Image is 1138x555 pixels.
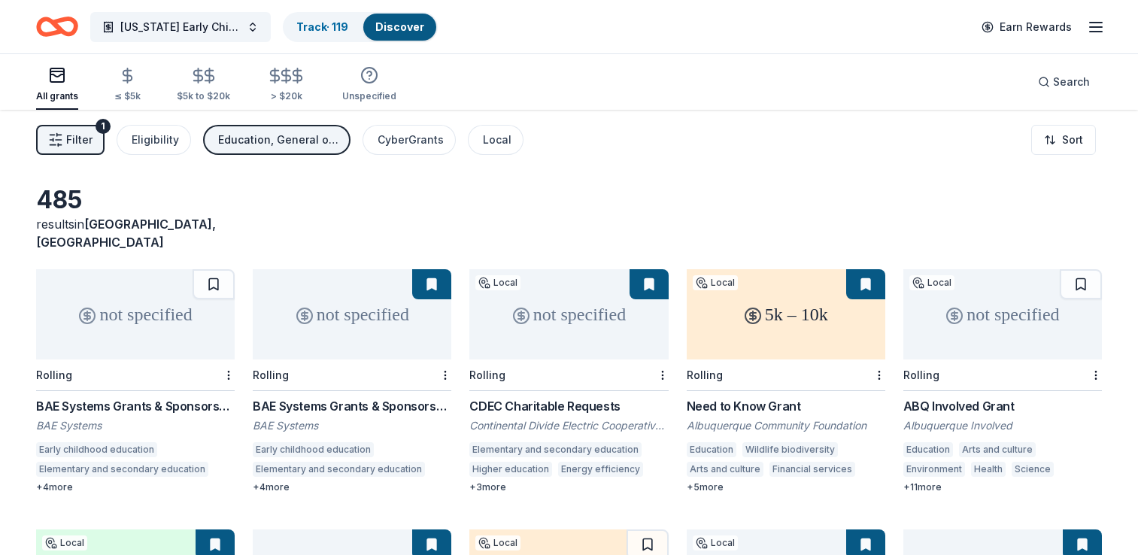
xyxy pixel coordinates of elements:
[36,185,235,215] div: 485
[687,397,885,415] div: Need to Know Grant
[36,9,78,44] a: Home
[469,269,668,359] div: not specified
[36,462,208,477] div: Elementary and secondary education
[1026,67,1102,97] button: Search
[903,397,1102,415] div: ABQ Involved Grant
[253,442,374,457] div: Early childhood education
[90,12,271,42] button: [US_STATE] Early Childhood Education
[687,269,885,359] div: 5k – 10k
[469,368,505,381] div: Rolling
[363,125,456,155] button: CyberGrants
[903,368,939,381] div: Rolling
[378,131,444,149] div: CyberGrants
[742,442,838,457] div: Wildlife biodiversity
[266,61,306,110] button: > $20k
[177,61,230,110] button: $5k to $20k
[475,275,520,290] div: Local
[903,462,965,477] div: Environment
[36,125,105,155] button: Filter1
[687,442,736,457] div: Education
[483,131,511,149] div: Local
[296,20,348,33] a: Track· 119
[114,90,141,102] div: ≤ $5k
[253,462,425,477] div: Elementary and secondary education
[903,418,1102,433] div: Albuquerque Involved
[469,462,552,477] div: Higher education
[218,131,338,149] div: Education, General operations, Projects & programming, Conference, Training and capacity building
[117,125,191,155] button: Eligibility
[558,462,643,477] div: Energy efficiency
[468,125,523,155] button: Local
[469,442,642,457] div: Elementary and secondary education
[1012,462,1054,477] div: Science
[120,18,241,36] span: [US_STATE] Early Childhood Education
[687,418,885,433] div: Albuquerque Community Foundation
[469,481,668,493] div: + 3 more
[253,481,451,493] div: + 4 more
[1031,125,1096,155] button: Sort
[693,275,738,290] div: Local
[687,462,763,477] div: Arts and culture
[469,269,668,493] a: not specifiedLocalRollingCDEC Charitable RequestsContinental Divide Electric Cooperative Inc.Elem...
[469,397,668,415] div: CDEC Charitable Requests
[266,90,306,102] div: > $20k
[253,368,289,381] div: Rolling
[66,131,93,149] span: Filter
[253,269,451,493] a: not specifiedRollingBAE Systems Grants & SponsorshipsBAE SystemsEarly childhood educationElementa...
[36,269,235,359] div: not specified
[36,60,78,110] button: All grants
[903,481,1102,493] div: + 11 more
[342,60,396,110] button: Unspecified
[903,269,1102,359] div: not specified
[36,215,235,251] div: results
[36,481,235,493] div: + 4 more
[36,442,157,457] div: Early childhood education
[36,217,216,250] span: [GEOGRAPHIC_DATA], [GEOGRAPHIC_DATA]
[342,90,396,102] div: Unspecified
[687,368,723,381] div: Rolling
[1053,73,1090,91] span: Search
[42,535,87,550] div: Local
[693,535,738,550] div: Local
[375,20,424,33] a: Discover
[903,442,953,457] div: Education
[283,12,438,42] button: Track· 119Discover
[253,397,451,415] div: BAE Systems Grants & Sponsorships
[769,462,855,477] div: Financial services
[36,217,216,250] span: in
[1062,131,1083,149] span: Sort
[96,119,111,134] div: 1
[909,275,954,290] div: Local
[903,269,1102,493] a: not specifiedLocalRollingABQ Involved GrantAlbuquerque InvolvedEducationArts and cultureEnvironme...
[132,131,179,149] div: Eligibility
[253,269,451,359] div: not specified
[971,462,1006,477] div: Health
[36,90,78,102] div: All grants
[959,442,1036,457] div: Arts and culture
[973,14,1081,41] a: Earn Rewards
[687,481,885,493] div: + 5 more
[253,418,451,433] div: BAE Systems
[203,125,351,155] button: Education, General operations, Projects & programming, Conference, Training and capacity building
[36,418,235,433] div: BAE Systems
[36,397,235,415] div: BAE Systems Grants & Sponsorships
[114,61,141,110] button: ≤ $5k
[36,368,72,381] div: Rolling
[469,418,668,433] div: Continental Divide Electric Cooperative Inc.
[687,269,885,493] a: 5k – 10kLocalRollingNeed to Know GrantAlbuquerque Community FoundationEducationWildlife biodivers...
[475,535,520,550] div: Local
[177,90,230,102] div: $5k to $20k
[36,269,235,493] a: not specifiedRollingBAE Systems Grants & SponsorshipsBAE SystemsEarly childhood educationElementa...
